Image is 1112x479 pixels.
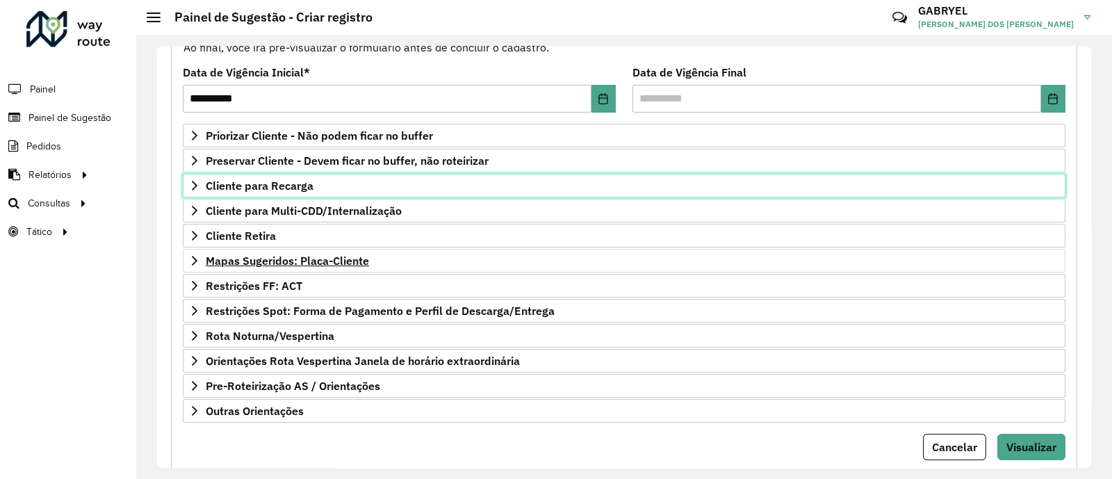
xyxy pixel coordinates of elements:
[183,149,1065,172] a: Preservar Cliente - Devem ficar no buffer, não roteirizar
[26,225,52,239] span: Tático
[183,324,1065,348] a: Rota Noturna/Vespertina
[206,280,302,291] span: Restrições FF: ACT
[932,440,977,454] span: Cancelar
[28,111,111,125] span: Painel de Sugestão
[923,434,986,460] button: Cancelar
[183,124,1065,147] a: Priorizar Cliente - Não podem ficar no buffer
[183,64,310,81] label: Data de Vigência Inicial
[632,64,746,81] label: Data de Vigência Final
[1006,440,1056,454] span: Visualizar
[591,85,616,113] button: Choose Date
[183,199,1065,222] a: Cliente para Multi-CDD/Internalização
[183,174,1065,197] a: Cliente para Recarga
[30,82,56,97] span: Painel
[183,249,1065,273] a: Mapas Sugeridos: Placa-Cliente
[206,405,304,416] span: Outras Orientações
[183,274,1065,298] a: Restrições FF: ACT
[183,224,1065,247] a: Cliente Retira
[206,255,369,266] span: Mapas Sugeridos: Placa-Cliente
[206,380,380,391] span: Pre-Roteirização AS / Orientações
[1041,85,1065,113] button: Choose Date
[206,305,555,316] span: Restrições Spot: Forma de Pagamento e Perfil de Descarga/Entrega
[183,399,1065,423] a: Outras Orientações
[183,299,1065,323] a: Restrições Spot: Forma de Pagamento e Perfil de Descarga/Entrega
[206,355,520,366] span: Orientações Rota Vespertina Janela de horário extraordinária
[206,155,489,166] span: Preservar Cliente - Devem ficar no buffer, não roteirizar
[206,330,334,341] span: Rota Noturna/Vespertina
[183,349,1065,373] a: Orientações Rota Vespertina Janela de horário extraordinária
[206,180,313,191] span: Cliente para Recarga
[206,130,433,141] span: Priorizar Cliente - Não podem ficar no buffer
[183,374,1065,398] a: Pre-Roteirização AS / Orientações
[26,139,61,154] span: Pedidos
[206,205,402,216] span: Cliente para Multi-CDD/Internalização
[918,18,1074,31] span: [PERSON_NAME] DOS [PERSON_NAME]
[28,196,70,211] span: Consultas
[161,10,373,25] h2: Painel de Sugestão - Criar registro
[28,168,72,182] span: Relatórios
[885,3,915,33] a: Contato Rápido
[206,230,276,241] span: Cliente Retira
[918,4,1074,17] h3: GABRYEL
[997,434,1065,460] button: Visualizar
